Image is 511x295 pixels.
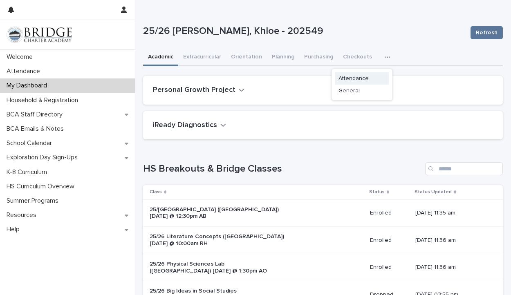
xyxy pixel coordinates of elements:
p: BCA Emails & Notes [3,125,70,133]
p: Help [3,226,26,233]
h1: HS Breakouts & Bridge Classes [143,163,422,175]
h2: Personal Growth Project [153,86,235,95]
p: Status [369,188,385,197]
button: Orientation [226,49,267,66]
p: HS Curriculum Overview [3,183,81,190]
button: Purchasing [299,49,338,66]
p: [DATE] 11:36 am [415,264,490,271]
button: Personal Growth Project [153,86,244,95]
h2: iReady Diagnostics [153,121,217,130]
p: Household & Registration [3,96,85,104]
button: iReady Diagnostics [153,121,226,130]
p: 25/[GEOGRAPHIC_DATA] ([GEOGRAPHIC_DATA]) [DATE] @ 12:30pm AB [150,206,286,220]
span: Refresh [476,29,498,37]
p: Enrolled [370,237,409,244]
p: Resources [3,211,43,219]
p: My Dashboard [3,82,54,89]
p: K-8 Curriculum [3,168,54,176]
button: Refresh [471,26,503,39]
p: [DATE] 11:35 am [415,210,490,217]
p: 25/26 [PERSON_NAME], Khloe - 202549 [143,25,464,37]
tr: 25/[GEOGRAPHIC_DATA] ([GEOGRAPHIC_DATA]) [DATE] @ 12:30pm ABEnrolled[DATE] 11:35 am [143,199,503,227]
p: 25/26 Physical Sciences Lab ([GEOGRAPHIC_DATA]) [DATE] @ 1:30pm AO [150,261,286,275]
tr: 25/26 Literature Concepts ([GEOGRAPHIC_DATA]) [DATE] @ 10:00am RHEnrolled[DATE] 11:36 am [143,227,503,254]
tr: 25/26 Physical Sciences Lab ([GEOGRAPHIC_DATA]) [DATE] @ 1:30pm AOEnrolled[DATE] 11:36 am [143,254,503,281]
p: Status Updated [415,188,452,197]
p: Enrolled [370,264,409,271]
p: School Calendar [3,139,58,147]
span: Attendance [338,76,369,81]
p: Welcome [3,53,39,61]
img: V1C1m3IdTEidaUdm9Hs0 [7,27,72,43]
p: Exploration Day Sign-Ups [3,154,84,161]
p: Class [150,188,162,197]
p: Attendance [3,67,47,75]
p: Enrolled [370,210,409,217]
p: Summer Programs [3,197,65,205]
button: Checkouts [338,49,377,66]
input: Search [425,162,503,175]
p: [DATE] 11:36 am [415,237,490,244]
button: Academic [143,49,178,66]
p: BCA Staff Directory [3,111,69,118]
button: Extracurricular [178,49,226,66]
p: 25/26 Literature Concepts ([GEOGRAPHIC_DATA]) [DATE] @ 10:00am RH [150,233,286,247]
span: General [338,88,360,94]
button: Planning [267,49,299,66]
